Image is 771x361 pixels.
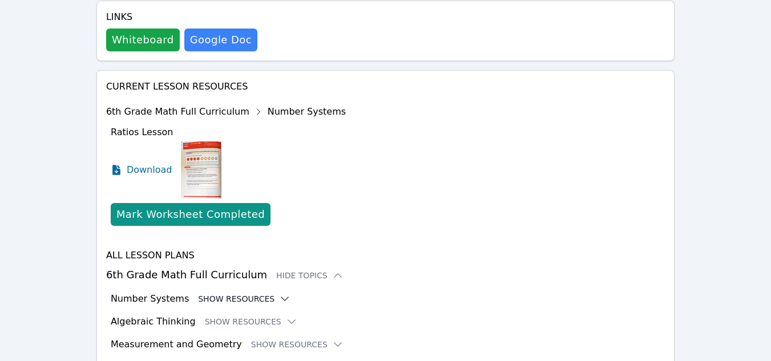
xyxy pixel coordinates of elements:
button: Whiteboard [106,29,180,51]
button: Show Resources [198,293,290,305]
span: Download [127,163,172,177]
div: 6th Grade Math Full Curriculum Number Systems [106,103,346,121]
h3: 6th Grade Math Full Curriculum [106,267,665,283]
h4: Current Lesson Resources [106,80,665,94]
button: Show Resources [205,316,297,327]
button: Hide Topics [276,270,344,281]
button: Mark Worksheet Completed [111,203,271,226]
span: Ratios Lesson [111,127,173,137]
h3: Number Systems [111,292,189,306]
h3: Measurement and Geometry [111,338,242,351]
button: Show Resources [251,339,344,350]
a: Download [111,141,172,198]
div: Mark Worksheet Completed [116,206,265,222]
h4: All Lesson Plans [106,249,665,262]
h3: Algebraic Thinking [111,315,196,328]
h4: Links [106,10,257,24]
a: Google Doc [184,29,257,51]
img: Ratios Lesson [181,141,221,198]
